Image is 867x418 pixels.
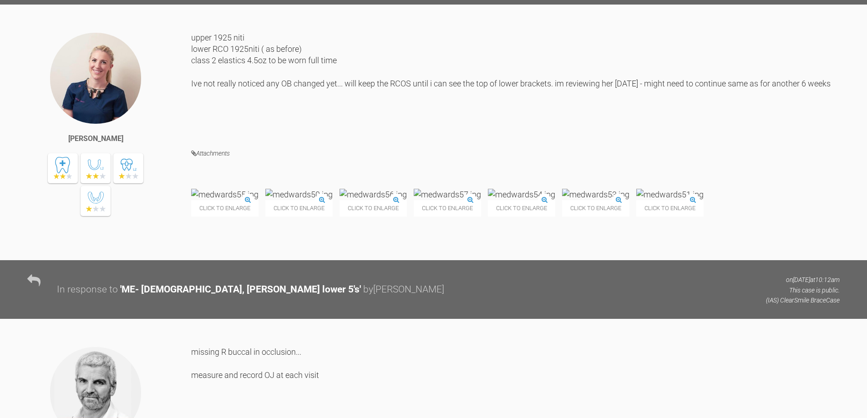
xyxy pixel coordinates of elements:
img: medwards56.jpg [340,189,407,200]
p: This case is public. [766,285,840,295]
span: Click to enlarge [636,200,704,216]
div: upper 1925 niti lower RCO 1925niti ( as before) class 2 elastics 4.5oz to be worn full time Ive n... [191,32,840,134]
span: Click to enlarge [340,200,407,216]
div: In response to [57,282,118,297]
p: (IAS) ClearSmile Brace Case [766,295,840,305]
h4: Attachments [191,148,840,159]
img: medwards53.jpg [562,189,629,200]
img: medwards51.jpg [636,189,704,200]
img: medwards57.jpg [414,189,481,200]
span: Click to enlarge [191,200,259,216]
span: Click to enlarge [414,200,481,216]
img: medwards54.jpg [488,189,555,200]
img: Olivia Nixon [49,32,142,125]
img: medwards50.jpg [265,189,333,200]
p: on [DATE] at 10:12am [766,275,840,285]
div: [PERSON_NAME] [68,133,123,145]
div: by [PERSON_NAME] [363,282,444,297]
span: Click to enlarge [562,200,629,216]
img: medwards55.jpg [191,189,259,200]
div: ' ME- [DEMOGRAPHIC_DATA], [PERSON_NAME] lower 5's ' [120,282,361,297]
span: Click to enlarge [488,200,555,216]
span: Click to enlarge [265,200,333,216]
